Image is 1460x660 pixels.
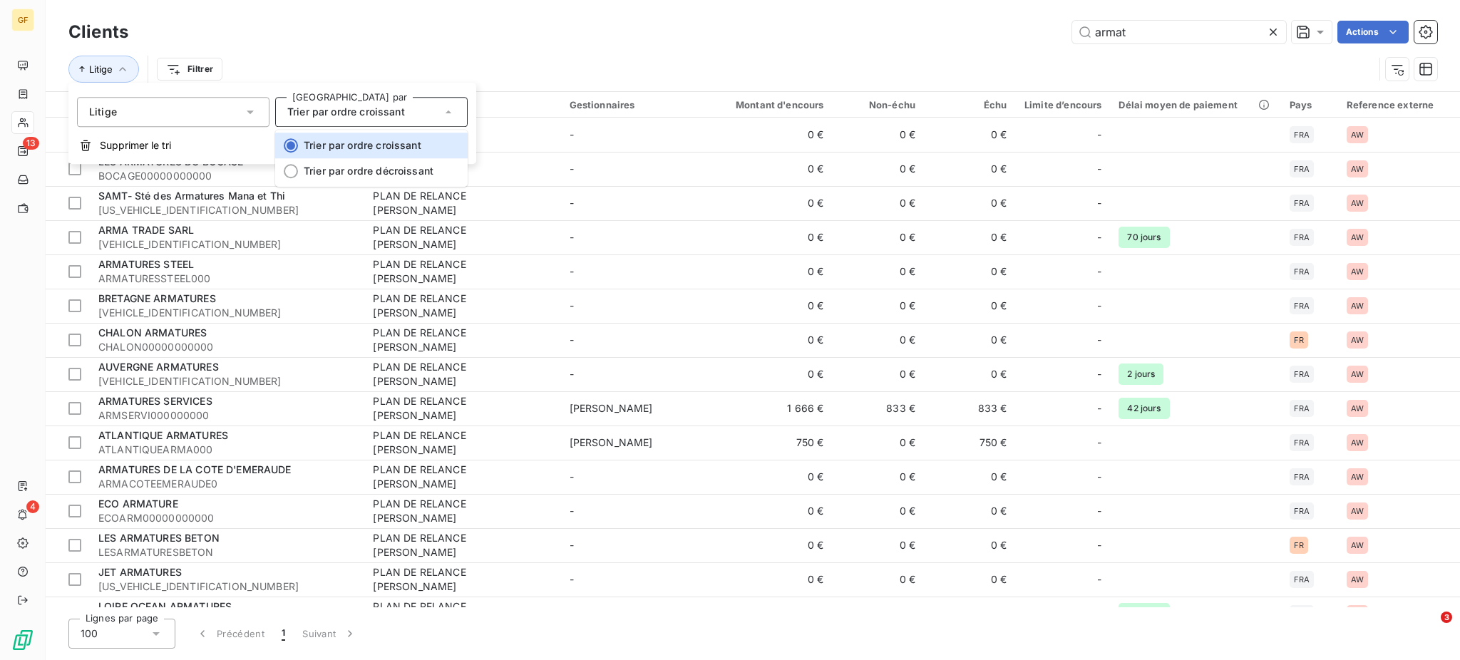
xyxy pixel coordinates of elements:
[26,500,39,513] span: 4
[81,627,98,641] span: 100
[98,532,220,544] span: LES ARMATURES BETON
[1294,130,1310,139] span: FRA
[1351,575,1364,584] span: AW
[709,323,832,357] td: 0 €
[1119,227,1169,248] span: 70 jours
[1351,541,1364,550] span: AW
[833,528,924,562] td: 0 €
[1072,21,1286,43] input: Rechercher
[373,531,551,560] div: PLAN DE RELANCE [PERSON_NAME]
[98,340,356,354] span: CHALON00000000000
[570,368,574,380] span: -
[924,118,1015,152] td: 0 €
[570,99,701,110] div: Gestionnaires
[1097,504,1101,518] span: -
[833,597,924,631] td: 0 €
[924,323,1015,357] td: 0 €
[98,169,356,183] span: BOCAGE00000000000
[924,391,1015,426] td: 833 €
[833,152,924,186] td: 0 €
[1119,363,1163,385] span: 2 jours
[68,130,476,161] button: Supprimer le tri
[98,408,356,423] span: ARMSERVI000000000
[157,58,222,81] button: Filtrer
[1294,165,1310,173] span: FRA
[570,231,574,243] span: -
[1294,301,1310,310] span: FRA
[833,220,924,254] td: 0 €
[1097,128,1101,142] span: -
[98,224,194,236] span: ARMA TRADE SARL
[98,511,356,525] span: ECOARM00000000000
[833,391,924,426] td: 833 €
[833,323,924,357] td: 0 €
[1024,99,1102,110] div: Limite d’encours
[833,494,924,528] td: 0 €
[932,99,1007,110] div: Échu
[1351,438,1364,447] span: AW
[1351,473,1364,481] span: AW
[570,436,653,448] span: [PERSON_NAME]
[1351,199,1364,207] span: AW
[924,254,1015,289] td: 0 €
[833,254,924,289] td: 0 €
[709,391,832,426] td: 1 666 €
[373,292,551,320] div: PLAN DE RELANCE [PERSON_NAME]
[98,190,285,202] span: SAMT- Sté des Armatures Mana et Thi
[709,494,832,528] td: 0 €
[1294,233,1310,242] span: FRA
[1097,230,1101,244] span: -
[833,357,924,391] td: 0 €
[373,428,551,457] div: PLAN DE RELANCE [PERSON_NAME]
[1290,99,1330,110] div: Pays
[373,497,551,525] div: PLAN DE RELANCE [PERSON_NAME]
[709,426,832,460] td: 750 €
[709,597,832,631] td: 0 €
[100,138,171,153] span: Supprimer le tri
[1351,507,1364,515] span: AW
[709,186,832,220] td: 0 €
[1097,367,1101,381] span: -
[1097,401,1101,416] span: -
[11,629,34,651] img: Logo LeanPay
[570,402,653,414] span: [PERSON_NAME]
[98,545,356,560] span: LESARMATURESBETON
[924,562,1015,597] td: 0 €
[98,292,216,304] span: BRETAGNE ARMATURES
[273,619,294,649] button: 1
[1119,99,1272,110] div: Délai moyen de paiement
[1097,538,1101,552] span: -
[98,497,178,510] span: ECO ARMATURE
[89,63,113,75] span: Litige
[282,627,285,641] span: 1
[570,299,574,311] span: -
[373,394,551,423] div: PLAN DE RELANCE [PERSON_NAME]
[709,289,832,323] td: 0 €
[924,289,1015,323] td: 0 €
[1351,370,1364,378] span: AW
[98,203,356,217] span: [US_VEHICLE_IDENTIFICATION_NUMBER]
[98,443,356,457] span: ATLANTIQUEARMA000
[570,573,574,585] span: -
[709,528,832,562] td: 0 €
[11,9,34,31] div: GF
[1351,165,1364,173] span: AW
[924,494,1015,528] td: 0 €
[304,139,421,151] span: Trier par ordre croissant
[1119,603,1169,624] span: 47 jours
[1294,507,1310,515] span: FRA
[833,289,924,323] td: 0 €
[833,118,924,152] td: 0 €
[570,470,574,483] span: -
[1097,162,1101,176] span: -
[833,562,924,597] td: 0 €
[709,357,832,391] td: 0 €
[1351,130,1364,139] span: AW
[1351,404,1364,413] span: AW
[373,189,551,217] div: PLAN DE RELANCE [PERSON_NAME]
[373,599,551,628] div: PLAN DE RELANCE [PERSON_NAME]
[68,56,139,83] button: Litige
[1347,99,1451,110] div: Reference externe
[304,165,433,177] span: Trier par ordre décroissant
[373,223,551,252] div: PLAN DE RELANCE [PERSON_NAME]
